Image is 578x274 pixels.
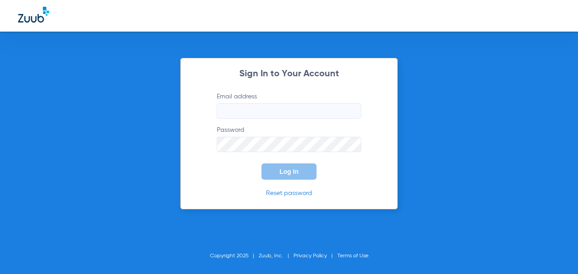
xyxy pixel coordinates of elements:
input: Email address [217,103,361,119]
li: Copyright 2025 [210,251,259,260]
h2: Sign In to Your Account [203,70,375,79]
a: Privacy Policy [294,253,327,259]
label: Email address [217,92,361,119]
label: Password [217,125,361,152]
li: Zuub, Inc. [259,251,294,260]
span: Log In [280,168,298,175]
img: Zuub Logo [18,7,49,23]
a: Terms of Use [337,253,368,259]
a: Reset password [266,190,312,196]
input: Password [217,137,361,152]
button: Log In [261,163,317,180]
